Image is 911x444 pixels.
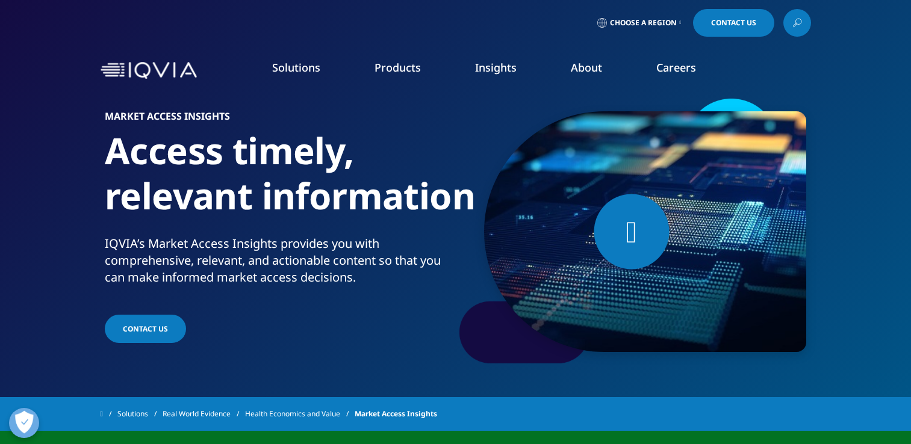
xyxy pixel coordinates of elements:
a: CONTACT US [105,315,186,343]
a: Products [375,60,421,75]
a: Contact Us [693,9,774,37]
h1: Access timely, relevant information [105,128,451,235]
a: Solutions [117,403,163,425]
a: Careers [656,60,696,75]
a: About [571,60,602,75]
button: Open Preferences [9,408,39,438]
img: 2695_big-data-binary-code-concept-interconnected-blocks-of-data.jpg [484,111,806,352]
nav: Primary [202,42,811,99]
span: Choose a Region [610,18,677,28]
p: IQVIA’s Market Access Insights provides you with comprehensive, relevant, and actionable content ... [105,235,451,293]
span: Contact Us [711,19,756,26]
img: IQVIA Healthcare Information Technology and Pharma Clinical Research Company [101,62,197,79]
a: Solutions [272,60,320,75]
a: Insights [475,60,517,75]
a: Real World Evidence [163,403,245,425]
span: Market Access Insights [355,403,437,425]
h6: Market Access Insights [105,111,451,128]
span: CONTACT US [123,324,168,334]
a: Health Economics and Value [245,403,355,425]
